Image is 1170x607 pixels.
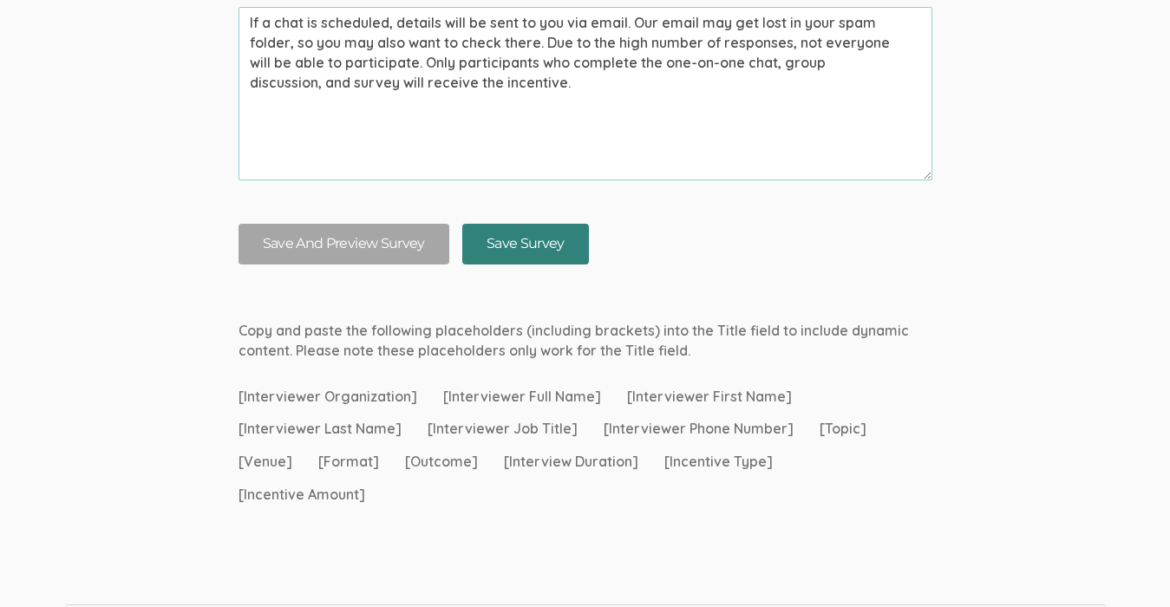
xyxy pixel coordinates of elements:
span: [Interviewer Organization] [239,387,417,407]
span: [Interview Duration] [504,452,638,472]
span: [Topic] [820,419,866,439]
span: [Format] [318,452,379,472]
input: Save Survey [462,224,589,264]
span: [Interviewer Last Name] [239,419,402,439]
span: [Interviewer Phone Number] [604,419,794,439]
span: [Interviewer Job Title] [428,419,578,439]
button: Save And Preview Survey [239,224,449,264]
span: [Venue] [239,452,292,472]
iframe: Chat Widget [1083,524,1170,607]
span: [Interviewer Full Name] [443,387,601,407]
span: [Incentive Type] [664,452,773,472]
span: [Incentive Amount] [239,485,365,505]
span: [Interviewer First Name] [627,387,792,407]
span: [Outcome] [405,452,478,472]
p: Copy and paste the following placeholders (including brackets) into the Title field to include dy... [239,321,932,361]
